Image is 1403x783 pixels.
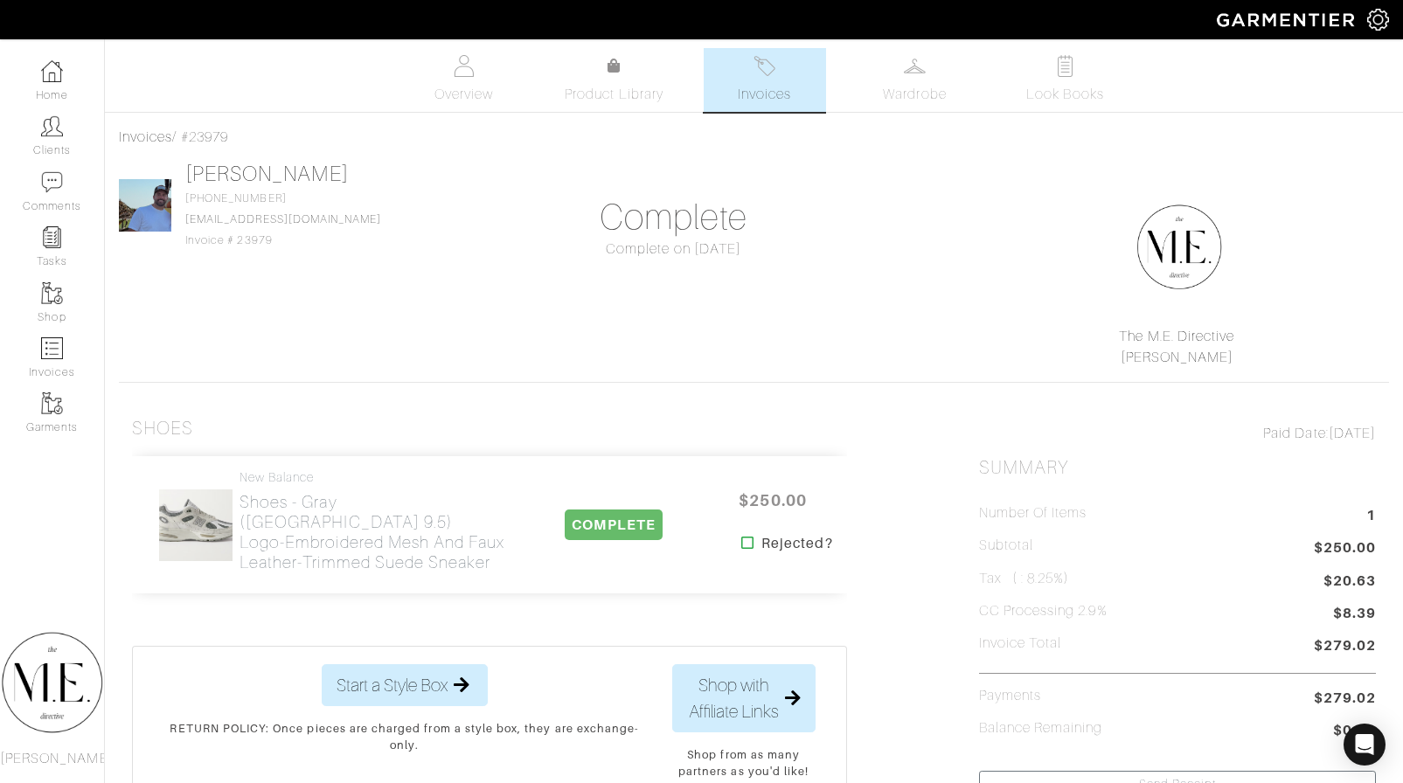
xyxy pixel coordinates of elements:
[720,482,825,519] span: $250.00
[1119,329,1234,344] a: The M.E. Directive
[1208,4,1367,35] img: garmentier-logo-header-white-b43fb05a5012e4ada735d5af1a66efaba907eab6374d6393d1fbf88cb4ef424d.png
[854,48,976,112] a: Wardrobe
[979,505,1087,522] h5: Number of Items
[185,213,381,225] a: [EMAIL_ADDRESS][DOMAIN_NAME]
[475,239,872,260] div: Complete on [DATE]
[1054,55,1076,77] img: todo-9ac3debb85659649dc8f770b8b6100bb5dab4b48dedcbae339e5042a72dfd3cc.svg
[1314,688,1376,709] span: $279.02
[41,392,63,414] img: garments-icon-b7da505a4dc4fd61783c78ac3ca0ef83fa9d6f193b1c9dc38574b1d14d53ca28.png
[979,457,1376,479] h2: Summary
[1314,635,1376,659] span: $279.02
[1333,720,1376,744] span: $0.00
[738,84,791,105] span: Invoices
[1344,724,1386,766] div: Open Intercom Messenger
[1367,9,1389,31] img: gear-icon-white-bd11855cb880d31180b6d7d6211b90ccbf57a29d726f0c71d8c61bd08dd39cc2.png
[1121,350,1234,365] a: [PERSON_NAME]
[883,84,946,105] span: Wardrobe
[41,115,63,137] img: clients-icon-6bae9207a08558b7cb47a8932f037763ab4055f8c8b6bfacd5dc20c3e0201464.png
[979,688,1041,704] h5: Payments
[979,571,1070,587] h5: Tax ( : 8.25%)
[475,197,872,239] h1: Complete
[904,55,926,77] img: wardrobe-487a4870c1b7c33e795ec22d11cfc2ed9d08956e64fb3008fe2437562e282088.svg
[119,179,171,232] img: .jpg
[979,537,1033,554] h5: Subtotal
[1314,537,1376,561] span: $250.00
[41,60,63,82] img: dashboard-icon-dbcd8f5a0b271acd01030246c82b418ddd0df26cd7fceb0bd07c9910d44c42f6.png
[979,603,1108,620] h5: CC Processing 2.9%
[41,337,63,359] img: orders-icon-0abe47150d42831381b5fb84f609e132dff9fe21cb692f30cb5eec754e2cba89.png
[41,226,63,248] img: reminder-icon-8004d30b9f0a5d33ae49ab947aed9ed385cf756f9e5892f1edd6e32f2345188e.png
[322,664,488,706] button: Start a Style Box
[979,635,1062,652] h5: Invoice Total
[553,56,676,105] a: Product Library
[240,470,515,572] a: New Balance Shoes - Gray ([GEOGRAPHIC_DATA] 9.5)Logo-Embroidered Mesh and Faux Leather-Trimmed Su...
[337,672,448,698] span: Start a Style Box
[119,129,172,145] a: Invoices
[979,720,1103,737] h5: Balance Remaining
[453,55,475,77] img: basicinfo-40fd8af6dae0f16599ec9e87c0ef1c0a1fdea2edbe929e3d69a839185d80c458.svg
[434,84,493,105] span: Overview
[687,672,781,724] span: Shop with Affiliate Links
[761,533,832,554] strong: Rejected?
[240,492,515,572] h2: Shoes - Gray ([GEOGRAPHIC_DATA] 9.5) Logo-Embroidered Mesh and Faux Leather-Trimmed Suede Sneaker
[1136,204,1223,291] img: 1DAR7o1UAFFfM5Zu9aHvqaxn.png
[1004,48,1127,112] a: Look Books
[240,470,515,485] h4: New Balance
[1366,505,1376,529] span: 1
[1333,603,1376,627] span: $8.39
[1263,426,1329,441] span: Paid Date:
[185,192,381,246] span: [PHONE_NUMBER] Invoice # 23979
[1323,571,1376,592] span: $20.63
[41,171,63,193] img: comment-icon-a0a6a9ef722e966f86d9cbdc48e553b5cf19dbc54f86b18d962a5391bc8f6eb6.png
[119,127,1389,148] div: / #23979
[145,489,246,562] img: mQ5JTmENa85LaczMgzh3iPeh
[672,664,816,732] button: Shop with Affiliate Links
[164,720,645,753] p: RETURN POLICY: Once pieces are charged from a style box, they are exchange-only.
[704,48,826,112] a: Invoices
[185,163,349,185] a: [PERSON_NAME]
[565,509,662,540] span: COMPLETE
[979,423,1376,444] div: [DATE]
[565,84,663,105] span: Product Library
[1026,84,1104,105] span: Look Books
[754,55,775,77] img: orders-27d20c2124de7fd6de4e0e44c1d41de31381a507db9b33961299e4e07d508b8c.svg
[403,48,525,112] a: Overview
[132,418,193,440] h3: Shoes
[41,282,63,304] img: garments-icon-b7da505a4dc4fd61783c78ac3ca0ef83fa9d6f193b1c9dc38574b1d14d53ca28.png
